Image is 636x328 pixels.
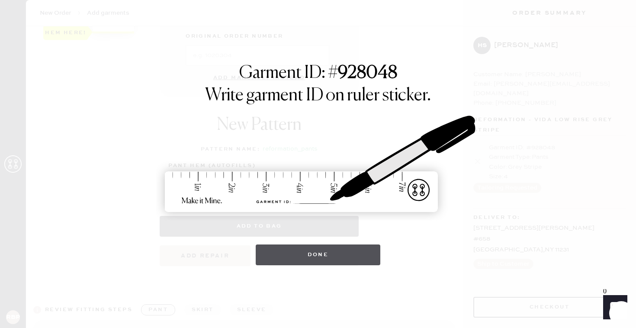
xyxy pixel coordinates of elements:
img: ruler-sticker-sharpie.svg [156,93,480,236]
button: Done [256,244,381,265]
strong: 928048 [338,64,397,82]
h1: Write garment ID on ruler sticker. [205,85,431,106]
iframe: Front Chat [595,289,632,326]
h1: Garment ID: # [239,63,397,85]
